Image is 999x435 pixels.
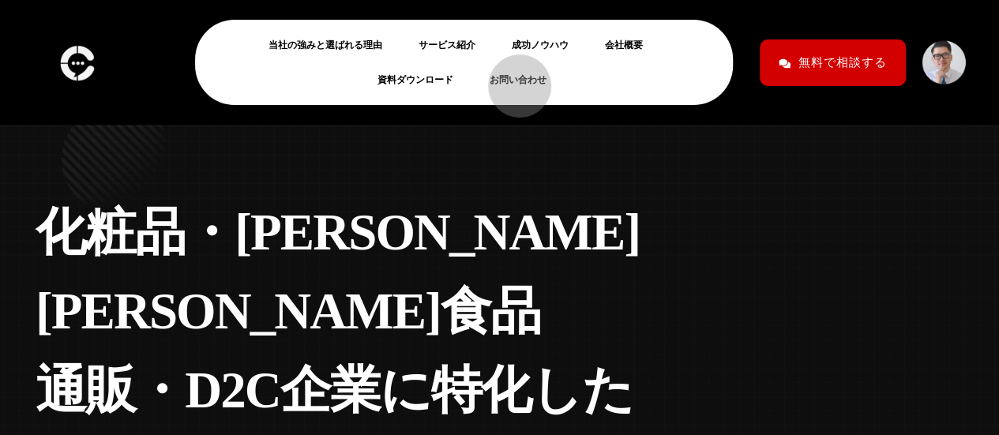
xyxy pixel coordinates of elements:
[431,351,481,429] div: 特
[185,351,220,429] div: D
[380,351,431,429] div: に
[135,351,185,429] div: ・
[419,36,488,54] a: サービス紹介
[330,351,380,429] div: 業
[55,39,99,86] img: logo-c
[220,351,245,429] div: 2
[85,351,135,429] div: 販
[441,272,490,351] div: 食
[36,272,441,351] div: [PERSON_NAME]
[269,36,395,54] a: 当社の強みと選ばれる理由
[85,193,135,272] div: 粧
[760,39,906,86] a: 無料で相談する
[235,193,640,272] div: [PERSON_NAME]
[605,36,655,54] a: 会社概要
[36,351,85,429] div: 通
[490,272,540,351] div: 品
[55,54,99,68] a: logo-c
[481,351,531,429] div: 化
[135,193,185,272] div: 品
[531,351,582,429] div: し
[377,70,466,89] a: 資料ダウンロード
[512,36,581,54] a: 成功ノウハウ
[280,351,330,429] div: 企
[582,351,633,429] div: た
[490,70,559,89] a: お問い合わせ
[185,193,235,272] div: ・
[36,193,85,272] div: 化
[245,351,280,429] div: C
[798,49,887,77] span: 無料で相談する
